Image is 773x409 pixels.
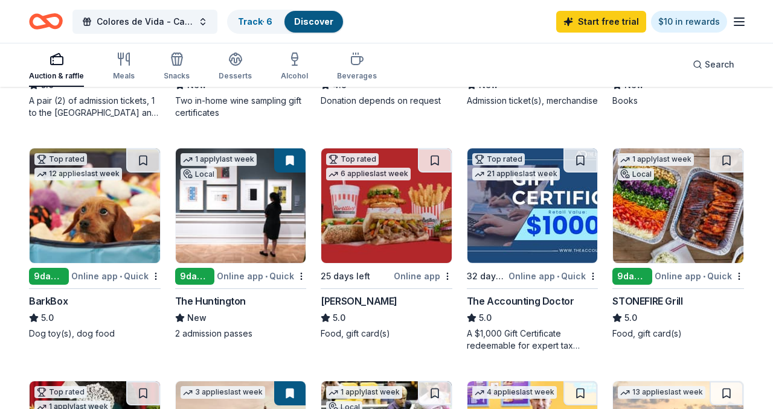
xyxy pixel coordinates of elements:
div: Online app Quick [508,268,598,284]
span: Search [705,57,734,72]
div: The Huntington [175,294,246,308]
div: Admission ticket(s), merchandise [467,95,598,107]
div: Online app [394,268,452,284]
span: • [265,271,268,281]
img: Image for Portillo's [321,148,452,263]
div: Local [618,168,654,180]
img: Image for BarkBox [30,148,160,263]
a: Image for The Accounting DoctorTop rated21 applieslast week32 days leftOnline app•QuickThe Accoun... [467,148,598,352]
div: The Accounting Doctor [467,294,574,308]
div: 1 apply last week [326,386,402,399]
a: Start free trial [556,11,646,33]
div: Meals [113,71,135,81]
div: 9 days left [612,268,652,285]
span: • [120,271,122,281]
div: 25 days left [321,269,370,284]
div: Top rated [34,153,87,165]
a: Image for Portillo'sTop rated6 applieslast week25 days leftOnline app[PERSON_NAME]5.0Food, gift c... [321,148,452,340]
div: 4 applies last week [472,386,557,399]
a: Image for STONEFIRE Grill1 applylast weekLocal9days leftOnline app•QuickSTONEFIRE Grill5.0Food, g... [612,148,744,340]
button: Auction & raffle [29,47,84,87]
a: Image for The Huntington1 applylast weekLocal9days leftOnline app•QuickThe HuntingtonNew2 admissi... [175,148,307,340]
div: Online app Quick [655,268,744,284]
div: Online app Quick [217,268,306,284]
div: Auction & raffle [29,71,84,81]
div: 9 days left [29,268,69,285]
span: 5.0 [41,311,54,325]
div: 3 applies last week [181,386,265,399]
button: Snacks [164,47,190,87]
div: 21 applies last week [472,168,560,180]
div: Food, gift card(s) [321,328,452,340]
div: STONEFIRE Grill [612,294,682,308]
div: 1 apply last week [181,153,257,166]
button: Search [683,52,744,77]
div: 9 days left [175,268,215,285]
div: [PERSON_NAME] [321,294,397,308]
div: 6 applies last week [326,168,411,180]
span: Colores de Vida - Casa de la Familia Gala [97,14,193,29]
button: Colores de Vida - Casa de la Familia Gala [72,10,217,34]
div: 32 days left [467,269,507,284]
div: A pair (2) of admission tickets, 1 to the [GEOGRAPHIC_DATA] and 1 to the [GEOGRAPHIC_DATA] [29,95,161,119]
button: Track· 6Discover [227,10,344,34]
span: New [187,311,207,325]
img: Image for STONEFIRE Grill [613,148,743,263]
a: Track· 6 [238,16,272,27]
div: Top rated [472,153,525,165]
a: Home [29,7,63,36]
div: Desserts [219,71,252,81]
img: Image for The Accounting Doctor [467,148,598,263]
div: Top rated [326,153,379,165]
span: 5.0 [333,311,345,325]
div: Snacks [164,71,190,81]
div: 2 admission passes [175,328,307,340]
a: Image for BarkBoxTop rated12 applieslast week9days leftOnline app•QuickBarkBox5.0Dog toy(s), dog ... [29,148,161,340]
div: Top rated [34,386,87,398]
div: Books [612,95,744,107]
a: $10 in rewards [651,11,727,33]
div: Donation depends on request [321,95,452,107]
button: Alcohol [281,47,308,87]
div: 1 apply last week [618,153,694,166]
button: Desserts [219,47,252,87]
div: 13 applies last week [618,386,705,399]
div: Local [181,168,217,180]
div: A $1,000 Gift Certificate redeemable for expert tax preparation or tax resolution services—recipi... [467,328,598,352]
a: Discover [294,16,333,27]
button: Meals [113,47,135,87]
button: Beverages [337,47,377,87]
div: 12 applies last week [34,168,122,180]
div: Food, gift card(s) [612,328,744,340]
span: 5.0 [624,311,637,325]
img: Image for The Huntington [176,148,306,263]
div: Alcohol [281,71,308,81]
div: Online app Quick [71,268,161,284]
div: Beverages [337,71,377,81]
div: BarkBox [29,294,68,308]
div: Dog toy(s), dog food [29,328,161,340]
span: 5.0 [479,311,492,325]
span: • [557,271,559,281]
span: • [703,271,705,281]
div: Two in-home wine sampling gift certificates [175,95,307,119]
